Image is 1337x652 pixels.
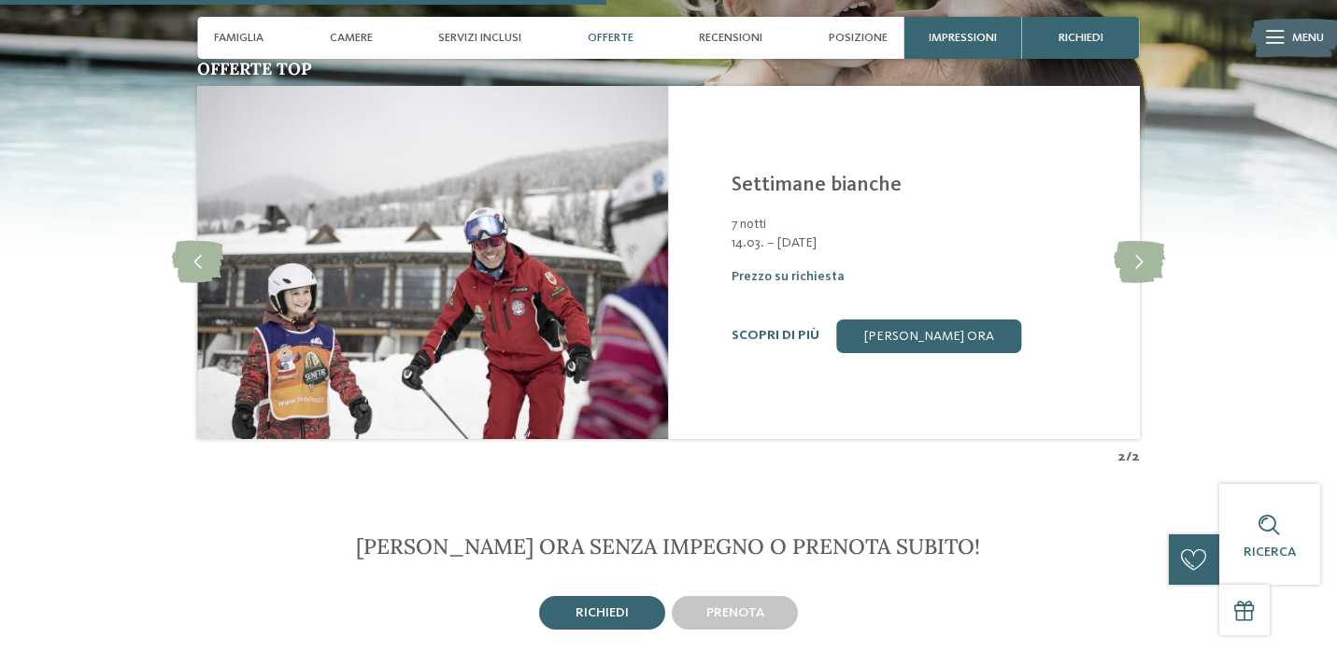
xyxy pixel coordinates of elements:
[699,31,762,45] span: Recensioni
[197,86,668,439] img: Settimane bianche
[197,58,312,79] span: Offerte top
[330,31,373,45] span: Camere
[1126,447,1131,466] span: /
[356,532,980,560] span: [PERSON_NAME] ora senza impegno o prenota subito!
[706,606,764,619] span: prenota
[576,606,629,619] span: richiedi
[836,319,1021,353] a: [PERSON_NAME] ora
[588,31,633,45] span: Offerte
[829,31,888,45] span: Posizione
[1244,546,1296,559] span: Ricerca
[732,270,845,283] span: Prezzo su richiesta
[732,234,1118,252] span: 14.03. – [DATE]
[438,31,521,45] span: Servizi inclusi
[929,31,997,45] span: Impressioni
[214,31,263,45] span: Famiglia
[1131,447,1140,466] span: 2
[732,175,902,195] a: Settimane bianche
[732,218,766,231] span: 7 notti
[1059,31,1103,45] span: richiedi
[732,329,819,342] a: Scopri di più
[1117,447,1126,466] span: 2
